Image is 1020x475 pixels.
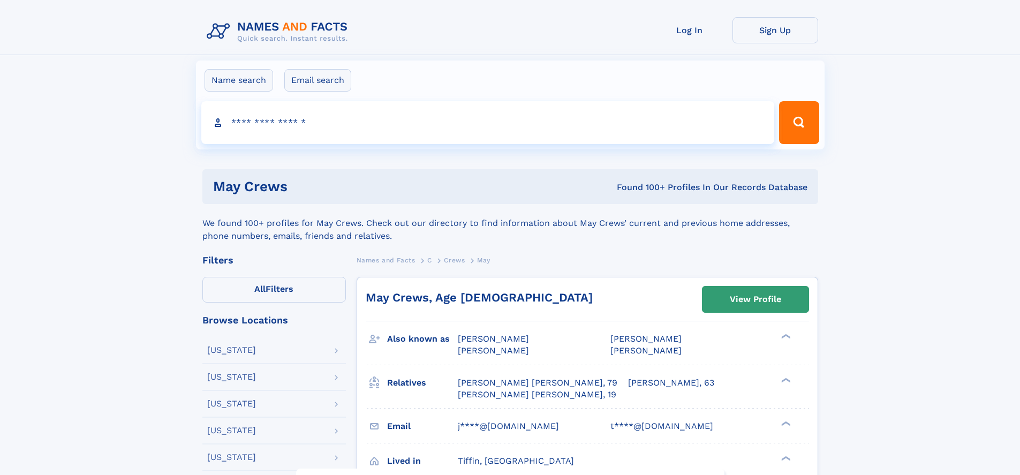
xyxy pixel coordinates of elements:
div: [US_STATE] [207,373,256,381]
a: [PERSON_NAME] [PERSON_NAME], 19 [458,389,616,401]
h1: May Crews [213,180,452,193]
span: All [254,284,266,294]
span: Tiffin, [GEOGRAPHIC_DATA] [458,456,574,466]
div: ❯ [779,455,791,462]
span: May [477,257,490,264]
button: Search Button [779,101,819,144]
a: [PERSON_NAME] [PERSON_NAME], 79 [458,377,617,389]
span: [PERSON_NAME] [610,334,682,344]
label: Email search [284,69,351,92]
div: [US_STATE] [207,426,256,435]
img: Logo Names and Facts [202,17,357,46]
label: Name search [205,69,273,92]
a: Crews [444,253,465,267]
h3: Lived in [387,452,458,470]
span: C [427,257,432,264]
a: May Crews, Age [DEMOGRAPHIC_DATA] [366,291,593,304]
a: Sign Up [732,17,818,43]
h3: Also known as [387,330,458,348]
a: [PERSON_NAME], 63 [628,377,714,389]
div: Filters [202,255,346,265]
div: [US_STATE] [207,399,256,408]
div: ❯ [779,420,791,427]
div: Browse Locations [202,315,346,325]
div: [US_STATE] [207,453,256,462]
div: We found 100+ profiles for May Crews. Check out our directory to find information about May Crews... [202,204,818,243]
div: View Profile [730,287,781,312]
a: Names and Facts [357,253,415,267]
h3: Relatives [387,374,458,392]
input: search input [201,101,775,144]
h3: Email [387,417,458,435]
div: ❯ [779,333,791,340]
a: Log In [647,17,732,43]
span: Crews [444,257,465,264]
div: ❯ [779,376,791,383]
div: Found 100+ Profiles In Our Records Database [452,182,807,193]
span: [PERSON_NAME] [458,345,529,356]
span: [PERSON_NAME] [610,345,682,356]
a: C [427,253,432,267]
a: View Profile [702,286,809,312]
div: [US_STATE] [207,346,256,355]
span: [PERSON_NAME] [458,334,529,344]
label: Filters [202,277,346,303]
